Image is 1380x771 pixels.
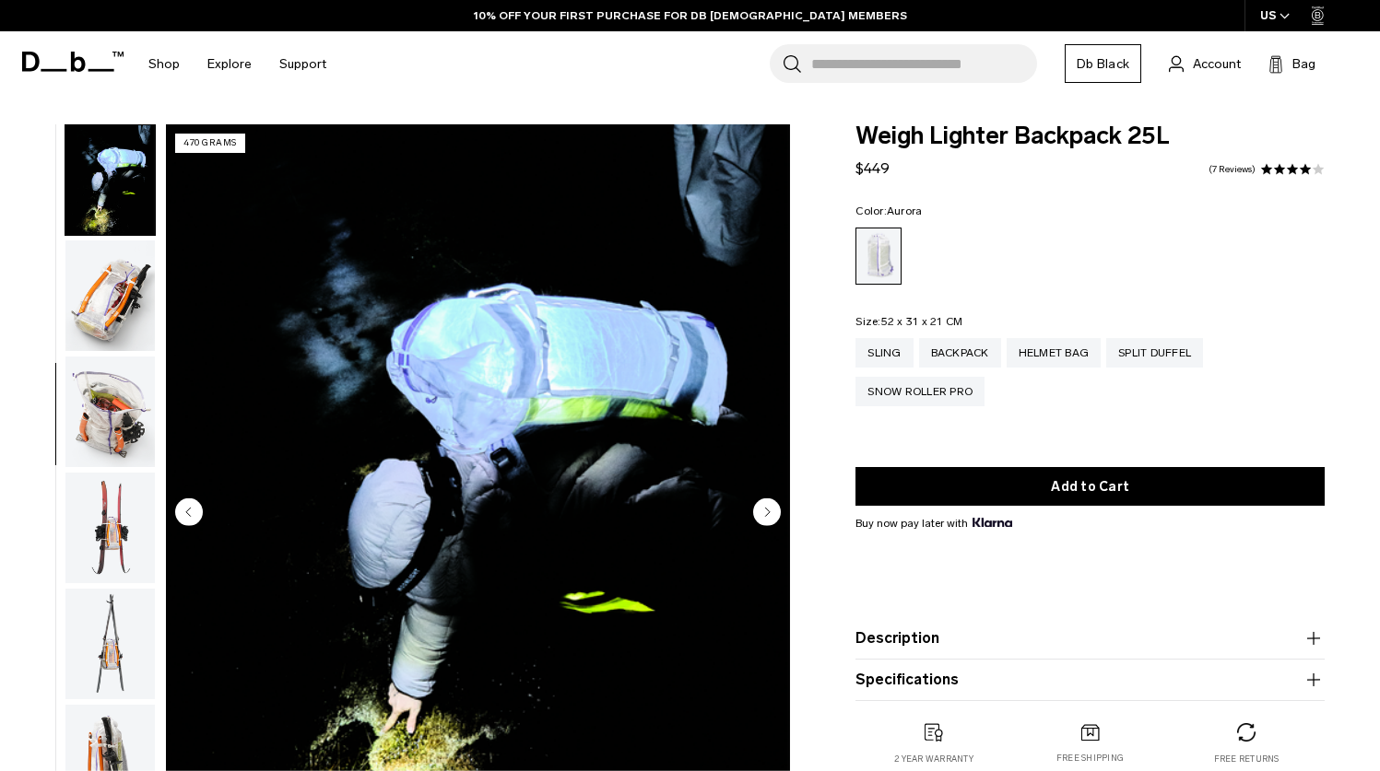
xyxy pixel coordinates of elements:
[855,627,1325,649] button: Description
[65,356,156,468] button: Weigh_Lighter_Backpack_25L_7.png
[855,669,1325,691] button: Specifications
[855,515,1012,532] span: Buy now pay later with
[855,159,890,177] span: $449
[973,518,1012,527] img: {"height" => 20, "alt" => "Klarna"}
[855,377,985,406] a: Snow Roller Pro
[279,31,326,97] a: Support
[1007,338,1102,368] a: Helmet Bag
[1292,54,1315,74] span: Bag
[65,240,155,351] img: Weigh_Lighter_Backpack_25L_6.png
[855,205,922,216] legend: Color:
[855,316,962,327] legend: Size:
[175,497,203,529] button: Previous slide
[207,31,252,97] a: Explore
[855,467,1325,506] button: Add to Cart
[65,356,155,467] img: Weigh_Lighter_Backpack_25L_7.png
[855,338,913,368] a: Sling
[65,125,155,236] img: Weigh Lighter Backpack 25L Aurora
[753,497,781,529] button: Next slide
[1209,165,1256,174] a: 7 reviews
[175,134,245,153] p: 470 grams
[894,753,973,765] p: 2 year warranty
[65,473,155,583] img: Weigh_Lighter_Backpack_25L_8.png
[1106,338,1203,368] a: Split Duffel
[919,338,1001,368] a: Backpack
[1169,53,1241,75] a: Account
[881,315,963,328] span: 52 x 31 x 21 CM
[1193,54,1241,74] span: Account
[65,239,156,352] button: Weigh_Lighter_Backpack_25L_6.png
[1268,53,1315,75] button: Bag
[1056,752,1124,765] p: Free shipping
[65,472,156,584] button: Weigh_Lighter_Backpack_25L_8.png
[65,124,156,237] button: Weigh Lighter Backpack 25L Aurora
[1065,44,1141,83] a: Db Black
[855,124,1325,148] span: Weigh Lighter Backpack 25L
[855,228,902,285] a: Aurora
[65,588,156,700] button: Weigh_Lighter_Backpack_25L_9.png
[148,31,180,97] a: Shop
[887,204,923,217] span: Aurora
[65,589,155,699] img: Weigh_Lighter_Backpack_25L_9.png
[1214,753,1280,765] p: Free returns
[135,31,340,97] nav: Main Navigation
[474,7,907,24] a: 10% OFF YOUR FIRST PURCHASE FOR DB [DEMOGRAPHIC_DATA] MEMBERS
